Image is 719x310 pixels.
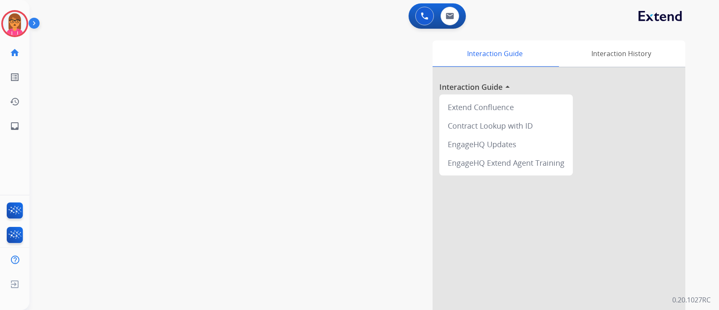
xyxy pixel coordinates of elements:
div: EngageHQ Updates [443,135,569,154]
div: Interaction Guide [433,40,557,67]
div: EngageHQ Extend Agent Training [443,154,569,172]
mat-icon: list_alt [10,72,20,82]
mat-icon: history [10,97,20,107]
div: Interaction History [557,40,685,67]
mat-icon: home [10,48,20,58]
div: Extend Confluence [443,98,569,116]
mat-icon: inbox [10,121,20,131]
div: Contract Lookup with ID [443,116,569,135]
img: avatar [3,12,27,35]
p: 0.20.1027RC [672,295,711,305]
